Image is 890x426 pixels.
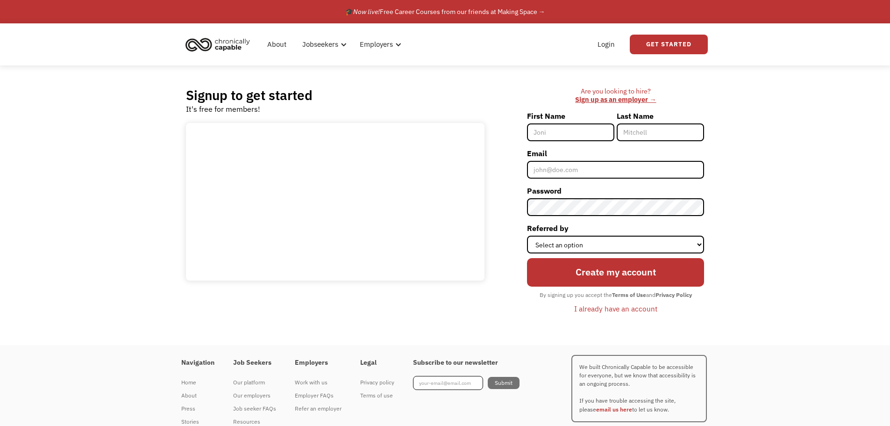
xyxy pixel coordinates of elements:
a: Home [181,376,214,389]
input: john@doe.com [527,161,704,179]
div: 🎓 Free Career Courses from our friends at Making Space → [345,6,545,17]
a: Sign up as an employer → [575,95,656,104]
strong: Privacy Policy [655,291,692,298]
a: About [181,389,214,402]
div: Press [181,403,214,414]
form: Footer Newsletter [413,376,520,390]
div: Terms of use [360,390,394,401]
h4: Subscribe to our newsletter [413,359,520,367]
input: Submit [488,377,520,389]
h2: Signup to get started [186,87,313,103]
div: Work with us [295,377,342,388]
div: About [181,390,214,401]
a: About [262,29,292,59]
a: Employer FAQs [295,389,342,402]
a: Refer an employer [295,402,342,415]
form: Member-Signup-Form [527,108,704,317]
label: Last Name [617,108,704,123]
a: Our platform [233,376,276,389]
em: Now live! [353,7,380,16]
strong: Terms of Use [612,291,646,298]
h4: Job Seekers [233,359,276,367]
a: Job seeker FAQs [233,402,276,415]
h4: Legal [360,359,394,367]
div: Refer an employer [295,403,342,414]
div: Home [181,377,214,388]
div: Employers [354,29,404,59]
div: Are you looking to hire? ‍ [527,87,704,104]
a: Our employers [233,389,276,402]
div: By signing up you accept the and [535,289,697,301]
a: Get Started [630,35,708,54]
label: Referred by [527,221,704,236]
div: Our platform [233,377,276,388]
a: Terms of use [360,389,394,402]
img: Chronically Capable logo [183,34,253,55]
input: Joni [527,123,614,141]
div: Employer FAQs [295,390,342,401]
a: Privacy policy [360,376,394,389]
a: Press [181,402,214,415]
div: Jobseekers [302,39,338,50]
div: I already have an account [574,303,657,314]
div: It's free for members! [186,103,260,115]
a: Login [592,29,620,59]
a: home [183,34,257,55]
p: We built Chronically Capable to be accessible for everyone, but we know that accessibility is an ... [571,355,707,422]
a: email us here [596,406,632,413]
div: Our employers [233,390,276,401]
a: Work with us [295,376,342,389]
h4: Navigation [181,359,214,367]
label: Password [527,183,704,198]
a: I already have an account [567,301,664,317]
h4: Employers [295,359,342,367]
div: Job seeker FAQs [233,403,276,414]
label: First Name [527,108,614,123]
input: your-email@email.com [413,376,483,390]
div: Jobseekers [297,29,349,59]
input: Create my account [527,258,704,286]
div: Privacy policy [360,377,394,388]
label: Email [527,146,704,161]
div: Employers [360,39,393,50]
input: Mitchell [617,123,704,141]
